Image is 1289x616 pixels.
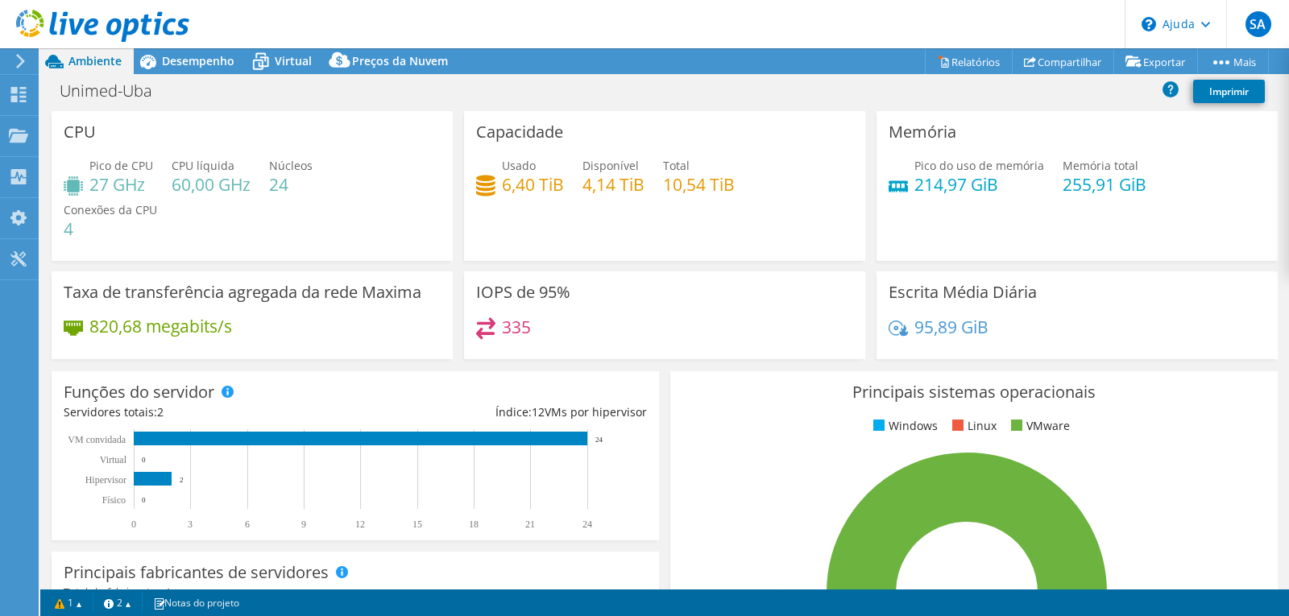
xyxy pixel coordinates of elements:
[502,316,531,338] font: 335
[502,158,536,173] font: Usado
[1113,49,1198,74] a: Exportar
[495,404,532,420] font: Índice:
[532,404,545,420] font: 12
[502,173,564,196] font: 6,40 TiB
[64,585,165,600] font: Total de fabricantes:
[64,404,157,420] font: Servidores totais:
[582,519,592,530] text: 24
[1250,15,1266,33] font: SA
[275,53,312,68] font: Virtual
[469,519,479,530] text: 18
[764,586,795,598] tspan: ESXi 6.7
[64,561,329,583] font: Principais fabricantes de servidores
[93,593,143,613] a: 2
[582,173,644,196] font: 4,14 TiB
[925,49,1013,74] a: Relatórios
[914,173,998,196] font: 214,97 GiB
[914,316,989,338] font: 95,89 GiB
[68,53,122,68] font: Ambiente
[89,158,153,173] font: Pico de CPU
[852,381,1096,403] font: Principais sistemas operacionais
[412,519,422,530] text: 15
[301,519,306,530] text: 9
[164,596,239,610] font: Notas do projeto
[142,456,146,464] text: 0
[89,173,145,196] font: 27 GHz
[102,494,126,506] tspan: Físico
[60,80,152,101] font: Unimed-Uba
[1193,80,1265,103] a: Imprimir
[131,519,136,530] text: 0
[1026,418,1070,433] font: VMware
[44,593,93,613] a: 1
[1012,49,1114,74] a: Compartilhar
[582,158,639,173] font: Disponível
[245,519,250,530] text: 6
[162,53,234,68] font: Desempenho
[1142,17,1156,31] svg: \n
[1063,158,1138,173] font: Memória total
[1233,55,1256,69] font: Mais
[476,281,570,303] font: IOPS de 95%
[525,519,535,530] text: 21
[889,281,1037,303] font: Escrita Média Diária
[1063,173,1146,196] font: 255,91 GiB
[1209,85,1249,98] font: Imprimir
[951,55,1000,69] font: Relatórios
[89,315,232,337] font: 820,68 megabits/s
[64,217,73,240] font: 4
[68,596,73,610] font: 1
[1143,55,1185,69] font: Exportar
[663,158,690,173] font: Total
[117,596,122,610] font: 2
[165,585,172,600] font: 1
[663,173,735,196] font: 10,54 TiB
[1197,49,1269,74] a: Mais
[68,434,126,445] text: VM convidada
[734,586,764,598] tspan: 100.0%
[157,404,164,420] font: 2
[64,281,421,303] font: Taxa de transferência agregada da rede Maxima
[85,474,126,486] text: Hipervisor
[968,418,997,433] font: Linux
[352,53,448,68] font: Preços da Nuvem
[180,476,184,484] text: 2
[269,158,313,173] font: Núcleos
[172,173,251,196] font: 60,00 GHz
[1038,55,1101,69] font: Compartilhar
[889,121,956,143] font: Memória
[142,496,146,504] text: 0
[914,158,1044,173] font: Pico do uso de memória
[64,121,96,143] font: CPU
[889,418,938,433] font: Windows
[188,519,193,530] text: 3
[355,519,365,530] text: 12
[595,436,603,444] text: 24
[269,173,288,196] font: 24
[172,158,234,173] font: CPU líquida
[100,454,127,465] text: Virtual
[476,121,563,143] font: Capacidade
[64,202,157,217] font: Conexões da CPU
[545,404,647,420] font: VMs por hipervisor
[64,381,214,403] font: Funções do servidor
[1163,16,1195,31] font: Ajuda
[142,593,251,613] a: Notas do projeto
